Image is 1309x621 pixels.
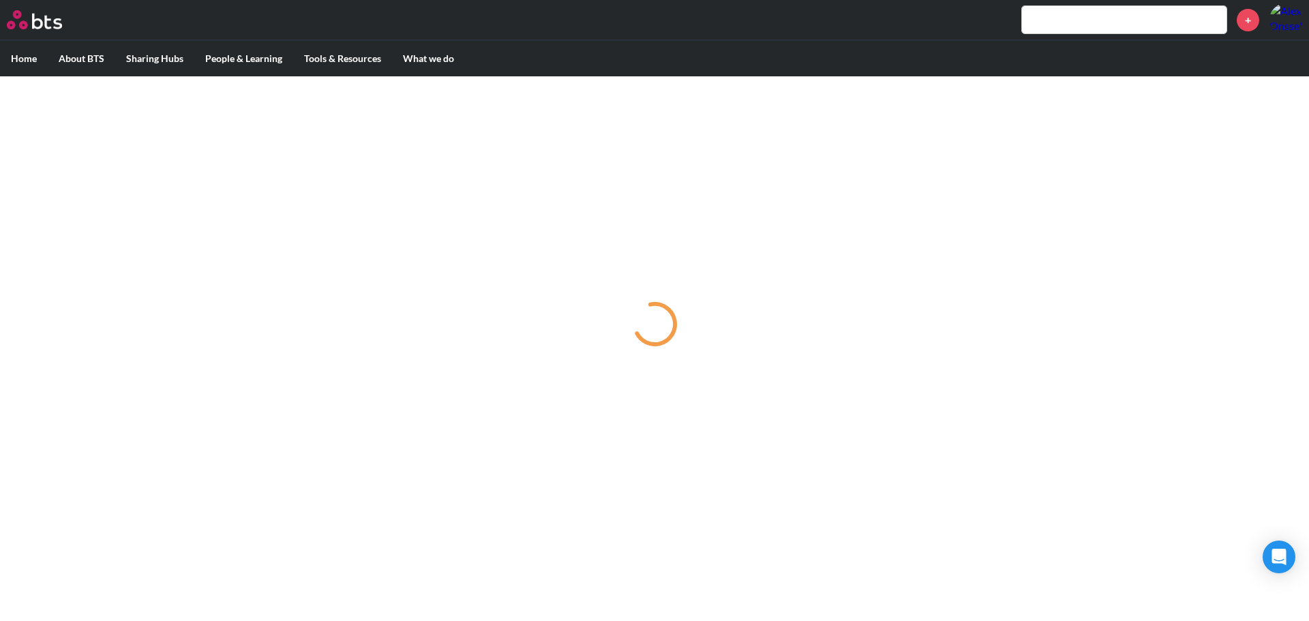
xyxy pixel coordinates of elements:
label: What we do [392,41,465,76]
a: Profile [1269,3,1302,36]
label: Tools & Resources [293,41,392,76]
a: + [1237,9,1259,31]
img: Alex Onssels [1269,3,1302,36]
div: Open Intercom Messenger [1263,541,1295,573]
a: Go home [7,10,87,29]
img: BTS Logo [7,10,62,29]
label: People & Learning [194,41,293,76]
label: Sharing Hubs [115,41,194,76]
label: About BTS [48,41,115,76]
